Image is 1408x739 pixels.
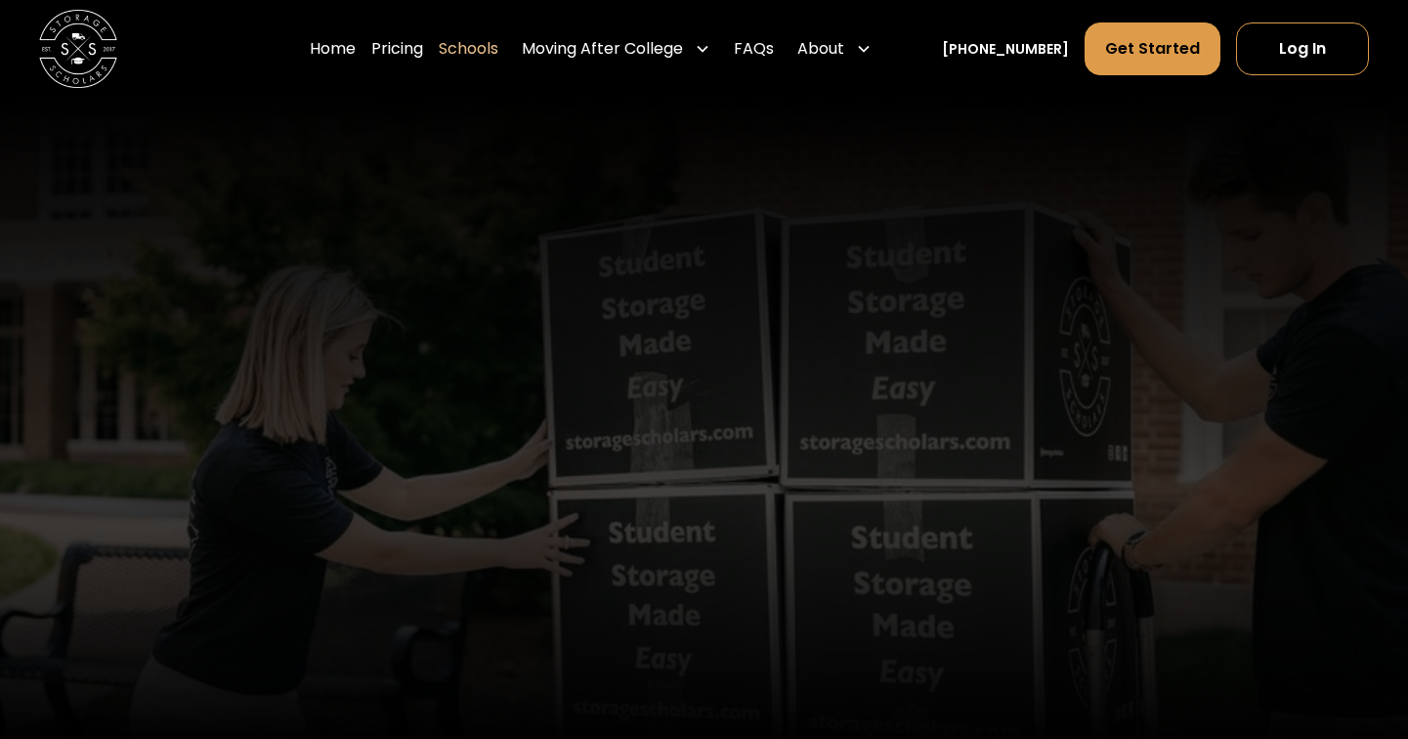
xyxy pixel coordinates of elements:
a: Pricing [371,22,423,76]
a: Schools [439,22,498,76]
div: About [797,37,844,61]
a: Log In [1236,22,1369,75]
a: [PHONE_NUMBER] [942,39,1069,60]
a: Home [310,22,356,76]
div: Moving After College [522,37,683,61]
a: FAQs [734,22,774,76]
img: Storage Scholars main logo [39,10,117,88]
a: Get Started [1085,22,1220,75]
